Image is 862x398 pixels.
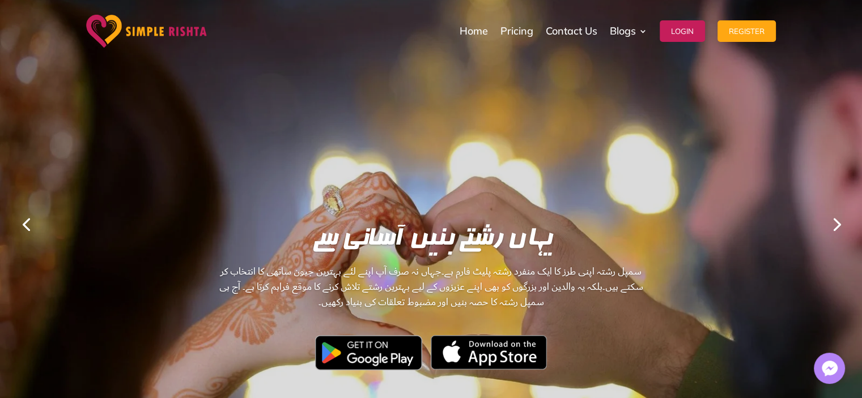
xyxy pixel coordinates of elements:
a: Home [460,3,488,59]
a: Pricing [500,3,533,59]
a: Register [717,3,776,59]
a: Login [660,3,705,59]
: سمپل رشتہ اپنی طرز کا ایک منفرد رشتہ پلیٹ فارم ہے۔جہاں نہ صرف آپ اپنے لئے بہترین جیون ساتھی کا ان... [218,264,644,375]
a: Contact Us [546,3,597,59]
h1: یہاں رشتے بنیں آسانی سے [218,227,644,258]
button: Register [717,20,776,42]
button: Login [660,20,705,42]
img: Messenger [818,357,841,380]
a: Blogs [610,3,647,59]
img: Google Play [315,335,422,370]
